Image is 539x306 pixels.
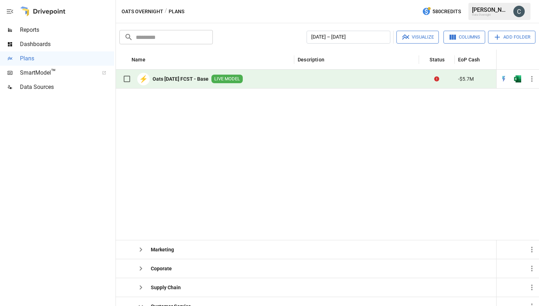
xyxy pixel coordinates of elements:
div: Oats Overnight [472,13,509,16]
div: Open in Quick Edit [500,75,507,82]
span: SmartModel [20,69,94,77]
img: excel-icon.76473adf.svg [514,75,521,82]
button: Oats Overnight [122,7,163,16]
button: Visualize [396,31,439,44]
span: LIVE MODEL [211,76,243,82]
b: Marketing [151,246,174,253]
span: Reports [20,26,114,34]
b: Coporate [151,265,172,272]
span: 580 Credits [432,7,461,16]
button: Columns [443,31,485,44]
button: Add Folder [488,31,535,44]
span: Plans [20,54,114,63]
b: Oats [DATE] FCST - Base [153,75,209,82]
span: Dashboards [20,40,114,49]
span: ™ [51,67,56,76]
img: quick-edit-flash.b8aec18c.svg [500,75,507,82]
div: EoP Cash [458,57,480,62]
b: Supply Chain [151,284,181,291]
div: Name [132,57,145,62]
div: ⚡ [137,73,150,85]
span: -$5.7M [458,75,474,82]
div: Error during sync. [434,75,439,82]
img: Cody Johnson [513,6,525,17]
div: [PERSON_NAME] [472,6,509,13]
button: 580Credits [419,5,464,18]
div: Open in Excel [514,75,521,82]
div: Status [430,57,445,62]
button: [DATE] – [DATE] [307,31,390,44]
div: Description [298,57,324,62]
span: Data Sources [20,83,114,91]
button: Cody Johnson [509,1,529,21]
div: / [165,7,167,16]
